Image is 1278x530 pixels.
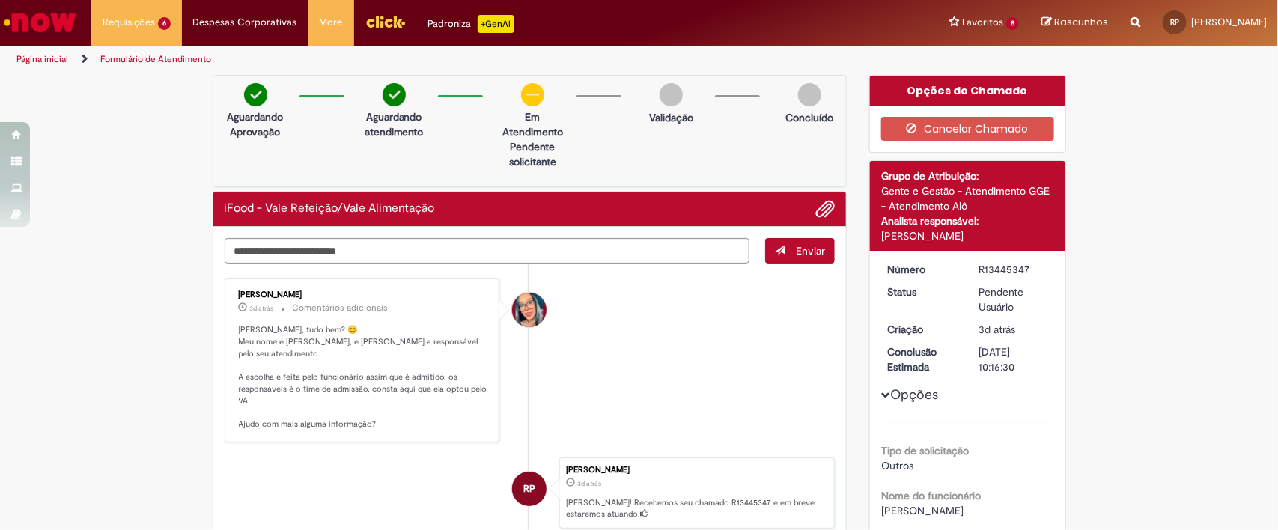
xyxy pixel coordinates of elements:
p: [PERSON_NAME]! Recebemos seu chamado R13445347 e em breve estaremos atuando. [566,497,827,520]
img: check-circle-green.png [244,83,267,106]
span: Favoritos [962,15,1003,30]
a: Rascunhos [1041,16,1108,30]
img: ServiceNow [1,7,79,37]
ul: Trilhas de página [11,46,841,73]
p: Aguardando atendimento [358,109,430,139]
span: 8 [1006,17,1019,30]
img: click_logo_yellow_360x200.png [365,10,406,33]
span: Despesas Corporativas [193,15,297,30]
img: img-circle-grey.png [660,83,683,106]
div: Renata Rodrigues Da Paixao [512,472,547,506]
div: Analista responsável: [881,213,1054,228]
span: Rascunhos [1054,15,1108,29]
span: Outros [881,459,913,472]
span: 3d atrás [250,304,274,313]
dt: Status [876,284,968,299]
small: Comentários adicionais [293,302,389,314]
span: Enviar [796,244,825,258]
div: Opções do Chamado [870,76,1065,106]
button: Enviar [765,238,835,264]
button: Adicionar anexos [815,199,835,219]
div: 25/08/2025 16:16:26 [979,322,1049,337]
div: R13445347 [979,262,1049,277]
time: 25/08/2025 16:16:26 [979,323,1016,336]
dt: Número [876,262,968,277]
time: 25/08/2025 16:30:09 [250,304,274,313]
a: Formulário de Atendimento [100,53,211,65]
img: check-circle-green.png [383,83,406,106]
img: img-circle-grey.png [798,83,821,106]
a: Página inicial [16,53,68,65]
p: [PERSON_NAME], tudo bem? 😊 Meu nome é [PERSON_NAME], e [PERSON_NAME] a responsável pelo seu atend... [239,324,488,430]
h2: iFood - Vale Refeição/Vale Alimentação Histórico de tíquete [225,202,435,216]
span: [PERSON_NAME] [881,504,964,517]
div: Grupo de Atribuição: [881,168,1054,183]
button: Cancelar Chamado [881,117,1054,141]
img: circle-minus.png [521,83,544,106]
dt: Conclusão Estimada [876,344,968,374]
p: Pendente solicitante [496,139,569,169]
p: Validação [649,110,693,125]
b: Nome do funcionário [881,489,981,502]
div: [DATE] 10:16:30 [979,344,1049,374]
p: Aguardando Aprovação [219,109,292,139]
dt: Criação [876,322,968,337]
b: Tipo de solicitação [881,444,969,457]
textarea: Digite sua mensagem aqui... [225,238,750,264]
span: 6 [158,17,171,30]
span: 3d atrás [979,323,1016,336]
span: RP [1170,17,1179,27]
p: Concluído [785,110,833,125]
time: 25/08/2025 16:16:26 [577,479,601,488]
div: Maira Priscila Da Silva Arnaldo [512,293,547,327]
div: Padroniza [428,15,514,33]
p: +GenAi [478,15,514,33]
p: Em Atendimento [496,109,569,139]
span: [PERSON_NAME] [1191,16,1267,28]
div: [PERSON_NAME] [881,228,1054,243]
span: More [320,15,343,30]
div: [PERSON_NAME] [566,466,827,475]
li: Renata Rodrigues Da Paixao [225,457,836,529]
span: 3d atrás [577,479,601,488]
span: Requisições [103,15,155,30]
span: RP [523,471,535,507]
div: Gente e Gestão - Atendimento GGE - Atendimento Alô [881,183,1054,213]
div: Pendente Usuário [979,284,1049,314]
div: [PERSON_NAME] [239,290,488,299]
